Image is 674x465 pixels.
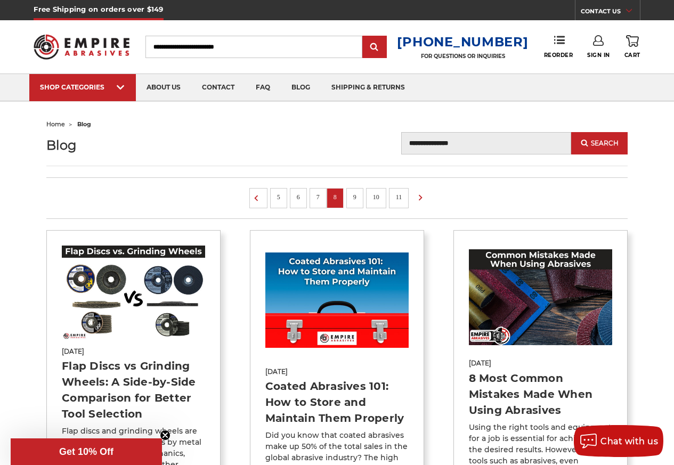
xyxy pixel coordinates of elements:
[293,191,304,203] a: 6
[46,138,221,152] h1: Blog
[281,74,321,101] a: blog
[62,246,205,341] img: Flap Discs vs Grinding Wheels: A Side-by-Side Comparison for Better Tool Selection
[34,28,129,66] img: Empire Abrasives
[313,191,323,203] a: 7
[350,191,360,203] a: 9
[265,367,409,377] span: [DATE]
[11,438,162,465] div: Get 10% OffClose teaser
[587,52,610,59] span: Sign In
[321,74,416,101] a: shipping & returns
[330,191,340,203] a: 8
[369,191,383,203] a: 10
[265,380,404,425] a: Coated Abrasives 101: How to Store and Maintain Them Properly
[624,52,640,59] span: Cart
[600,436,658,446] span: Chat with us
[571,132,628,154] button: Search
[581,5,640,20] a: CONTACT US
[574,425,663,457] button: Chat with us
[59,446,113,457] span: Get 10% Off
[364,37,385,58] input: Submit
[136,74,191,101] a: about us
[77,120,91,128] span: blog
[397,53,528,60] p: FOR QUESTIONS OR INQUIRIES
[544,35,573,58] a: Reorder
[624,35,640,59] a: Cart
[160,430,170,440] button: Close teaser
[544,52,573,59] span: Reorder
[40,83,125,91] div: SHOP CATEGORIES
[265,252,409,348] img: Coated Abrasives 101: How to Store and Maintain Them Properly
[469,249,612,345] img: 8 Most Common Mistakes Made When Using Abrasives
[392,191,406,203] a: 11
[62,347,205,356] span: [DATE]
[46,120,65,128] a: home
[397,34,528,50] a: [PHONE_NUMBER]
[62,360,196,420] a: Flap Discs vs Grinding Wheels: A Side-by-Side Comparison for Better Tool Selection
[191,74,245,101] a: contact
[591,140,619,147] span: Search
[469,358,612,368] span: [DATE]
[469,372,593,417] a: 8 Most Common Mistakes Made When Using Abrasives
[245,74,281,101] a: faq
[273,191,284,203] a: 5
